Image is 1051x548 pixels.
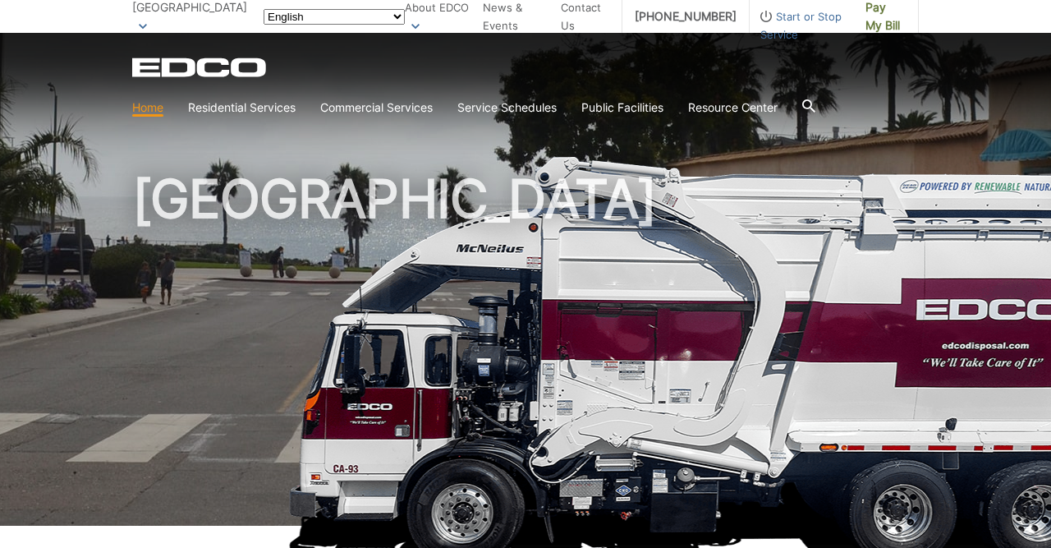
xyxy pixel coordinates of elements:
[132,58,268,77] a: EDCD logo. Return to the homepage.
[688,99,778,117] a: Resource Center
[457,99,557,117] a: Service Schedules
[132,173,919,533] h1: [GEOGRAPHIC_DATA]
[132,99,163,117] a: Home
[188,99,296,117] a: Residential Services
[264,9,405,25] select: Select a language
[320,99,433,117] a: Commercial Services
[581,99,663,117] a: Public Facilities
